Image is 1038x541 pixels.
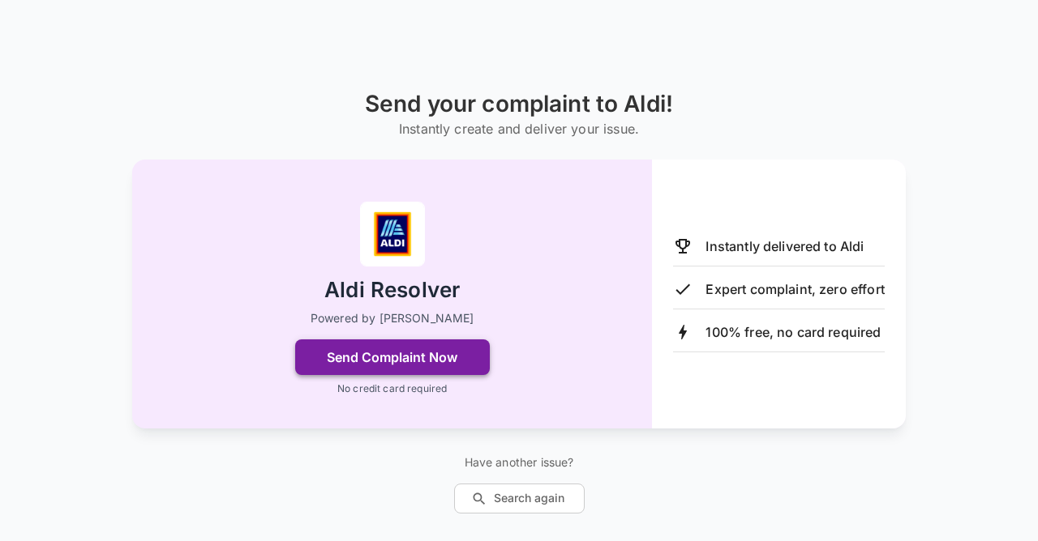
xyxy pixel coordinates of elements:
[365,117,673,140] h6: Instantly create and deliver your issue.
[311,310,474,326] p: Powered by [PERSON_NAME]
[365,91,673,117] h1: Send your complaint to Aldi!
[295,339,490,375] button: Send Complaint Now
[454,454,585,471] p: Have another issue?
[706,236,864,256] p: Instantly delivered to Aldi
[706,322,881,342] p: 100% free, no card required
[454,483,585,513] button: Search again
[360,202,425,266] img: Aldi
[706,279,884,299] p: Expert complaint, zero effort
[337,381,447,396] p: No credit card required
[324,276,460,305] h2: Aldi Resolver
